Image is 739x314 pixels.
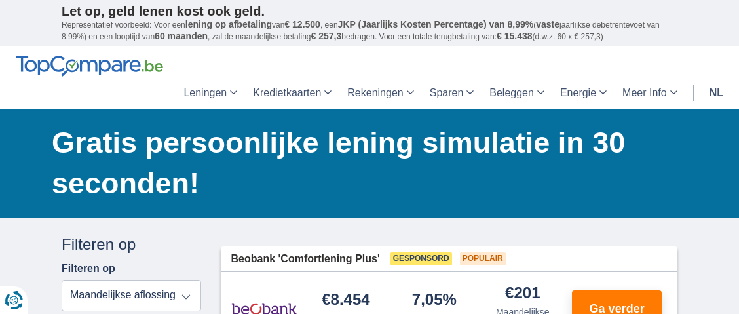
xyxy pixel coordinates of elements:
[155,31,208,41] span: 60 maanden
[422,77,482,109] a: Sparen
[322,292,369,309] div: €8.454
[339,77,421,109] a: Rekeningen
[62,3,677,19] p: Let op, geld lenen kost ook geld.
[338,19,534,29] span: JKP (Jaarlijks Kosten Percentage) van 8,99%
[615,77,685,109] a: Meer Info
[231,252,380,267] span: Beobank 'Comfortlening Plus'
[311,31,341,41] span: € 257,3
[62,233,201,256] div: Filteren op
[702,77,731,109] a: nl
[245,77,339,109] a: Kredietkaarten
[460,252,506,265] span: Populair
[552,77,615,109] a: Energie
[16,56,163,77] img: TopCompare
[185,19,272,29] span: lening op afbetaling
[412,292,457,309] div: 7,05%
[497,31,533,41] span: € 15.438
[505,285,540,303] div: €201
[176,77,245,109] a: Leningen
[52,123,677,204] h1: Gratis persoonlijke lening simulatie in 30 seconden!
[62,19,677,43] p: Representatief voorbeeld: Voor een van , een ( jaarlijkse debetrentevoet van 8,99%) en een loopti...
[390,252,452,265] span: Gesponsord
[536,19,559,29] span: vaste
[482,77,552,109] a: Beleggen
[284,19,320,29] span: € 12.500
[62,263,115,275] label: Filteren op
